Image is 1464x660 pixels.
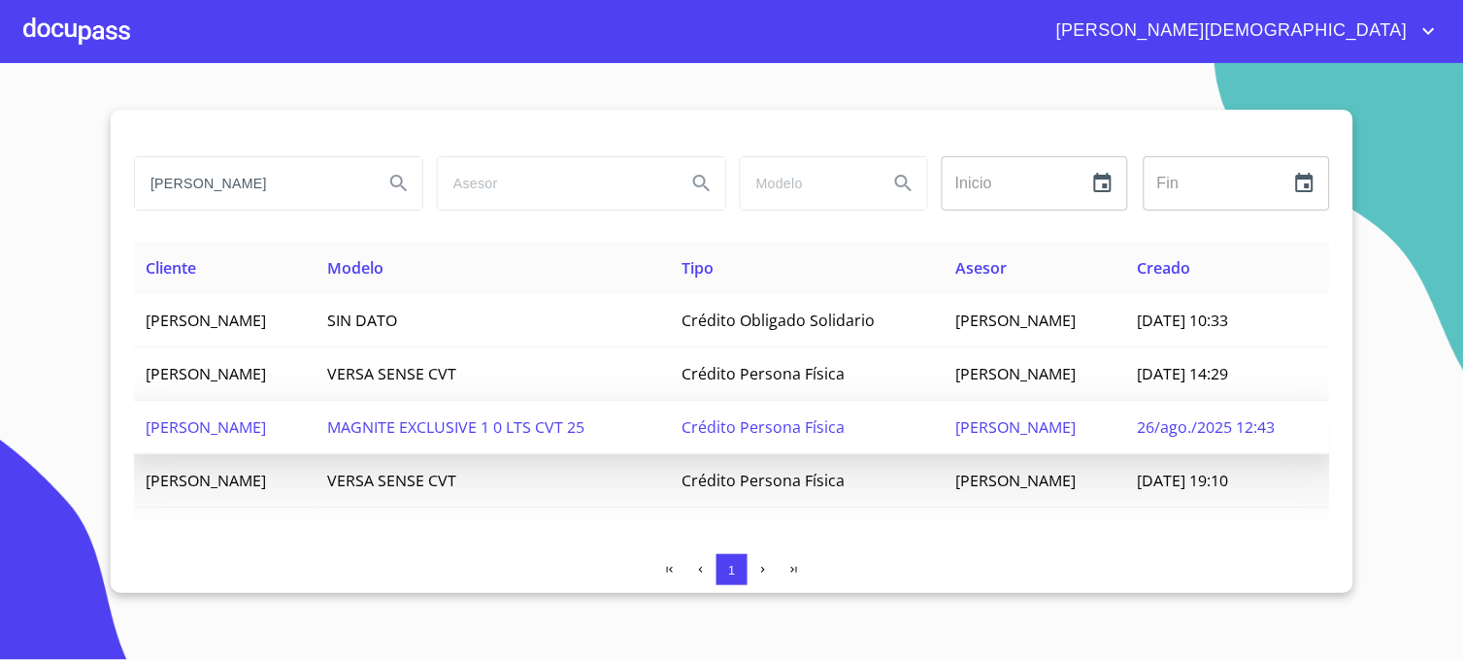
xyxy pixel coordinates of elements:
input: search [438,157,671,210]
span: [PERSON_NAME] [146,470,266,491]
button: Search [881,160,927,207]
button: 1 [716,554,748,585]
span: 26/ago./2025 12:43 [1138,416,1276,438]
span: SIN DATO [327,310,397,331]
span: Asesor [956,257,1008,279]
span: Modelo [327,257,383,279]
button: account of current user [1042,16,1441,47]
span: [PERSON_NAME][DEMOGRAPHIC_DATA] [1042,16,1417,47]
button: Search [376,160,422,207]
span: 1 [728,563,735,577]
span: [PERSON_NAME] [146,310,266,331]
button: Search [679,160,725,207]
span: Crédito Persona Física [682,470,846,491]
span: Crédito Persona Física [682,363,846,384]
span: VERSA SENSE CVT [327,470,456,491]
span: [DATE] 10:33 [1138,310,1229,331]
input: search [741,157,873,210]
span: [PERSON_NAME] [146,416,266,438]
span: [PERSON_NAME] [956,310,1077,331]
input: search [135,157,368,210]
span: [PERSON_NAME] [956,470,1077,491]
span: Crédito Obligado Solidario [682,310,876,331]
span: [DATE] 19:10 [1138,470,1229,491]
span: [PERSON_NAME] [956,416,1077,438]
span: [DATE] 14:29 [1138,363,1229,384]
span: Cliente [146,257,196,279]
span: Creado [1138,257,1191,279]
span: [PERSON_NAME] [956,363,1077,384]
span: VERSA SENSE CVT [327,363,456,384]
span: [PERSON_NAME] [146,363,266,384]
span: Tipo [682,257,715,279]
span: MAGNITE EXCLUSIVE 1 0 LTS CVT 25 [327,416,584,438]
span: Crédito Persona Física [682,416,846,438]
